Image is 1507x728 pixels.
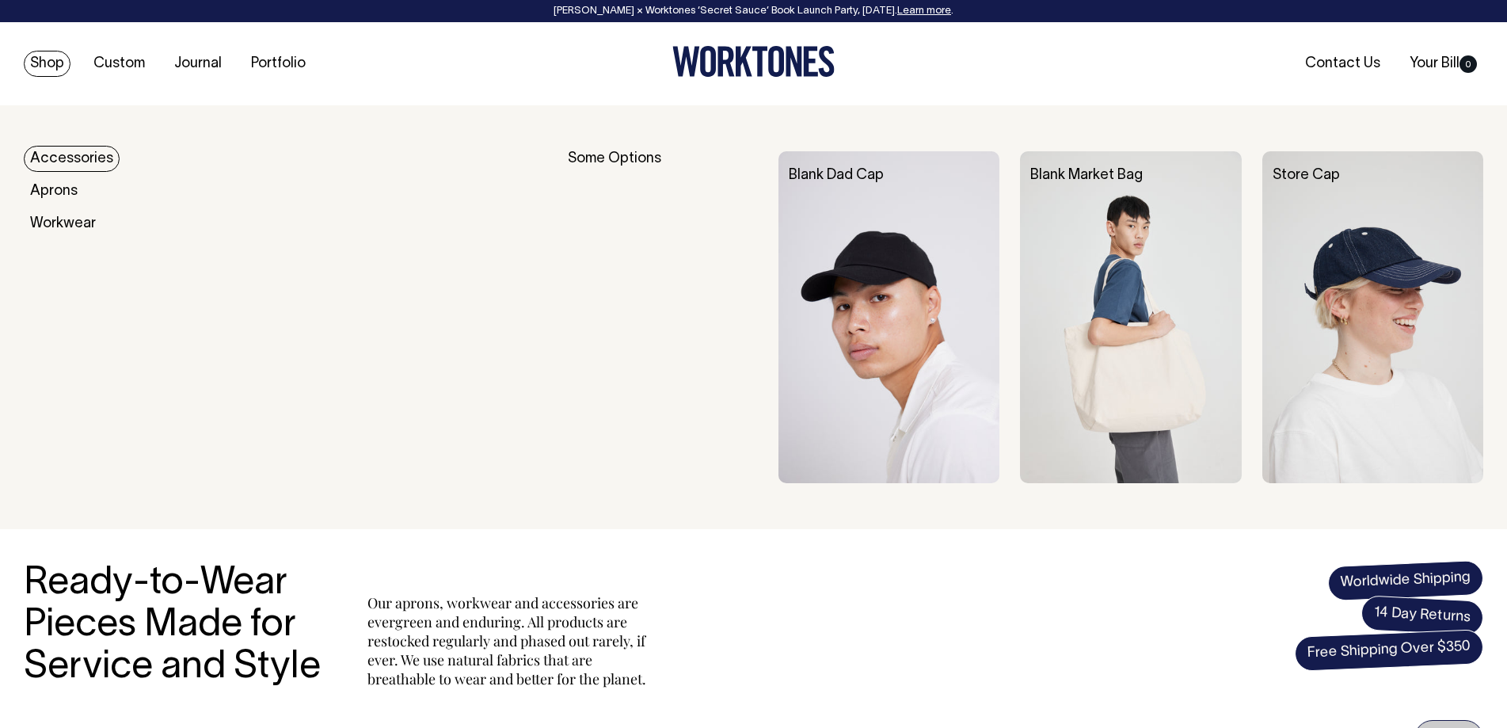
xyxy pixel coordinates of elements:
[1273,169,1340,182] a: Store Cap
[24,146,120,172] a: Accessories
[1327,560,1484,601] span: Worldwide Shipping
[24,211,102,237] a: Workwear
[16,6,1491,17] div: [PERSON_NAME] × Worktones ‘Secret Sauce’ Book Launch Party, [DATE]. .
[87,51,151,77] a: Custom
[1262,151,1483,483] img: Store Cap
[568,151,758,483] div: Some Options
[1459,55,1477,73] span: 0
[1403,51,1483,77] a: Your Bill0
[789,169,884,182] a: Blank Dad Cap
[168,51,228,77] a: Journal
[24,178,84,204] a: Aprons
[24,563,333,688] h3: Ready-to-Wear Pieces Made for Service and Style
[367,593,653,688] p: Our aprons, workwear and accessories are evergreen and enduring. All products are restocked regul...
[1020,151,1241,483] img: Blank Market Bag
[1360,595,1484,636] span: 14 Day Returns
[1030,169,1143,182] a: Blank Market Bag
[897,6,951,16] a: Learn more
[778,151,999,483] img: Blank Dad Cap
[245,51,312,77] a: Portfolio
[1294,629,1484,672] span: Free Shipping Over $350
[24,51,70,77] a: Shop
[1299,51,1387,77] a: Contact Us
